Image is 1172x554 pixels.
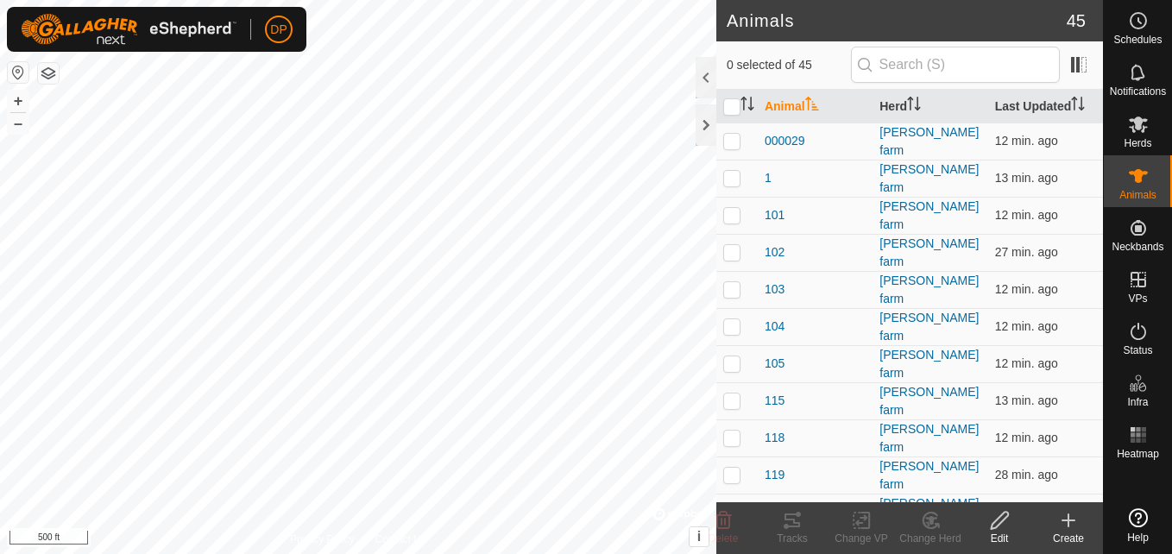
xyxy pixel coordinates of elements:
h2: Animals [727,10,1067,31]
button: Reset Map [8,62,28,83]
div: Edit [965,531,1034,546]
span: 000029 [765,132,805,150]
th: Animal [758,90,873,123]
th: Last Updated [988,90,1103,123]
a: Contact Us [375,532,426,547]
div: [PERSON_NAME] farm [879,272,980,308]
p-sorticon: Activate to sort [805,99,819,113]
button: + [8,91,28,111]
span: Sep 28, 2025, 10:53 AM [995,282,1058,296]
div: [PERSON_NAME] farm [879,494,980,531]
span: 115 [765,392,784,410]
button: i [690,527,709,546]
div: [PERSON_NAME] farm [879,383,980,419]
span: 102 [765,243,784,261]
div: [PERSON_NAME] farm [879,235,980,271]
div: [PERSON_NAME] farm [879,161,980,197]
span: Sep 28, 2025, 10:53 AM [995,431,1058,444]
span: 105 [765,355,784,373]
button: Map Layers [38,63,59,84]
span: Sep 28, 2025, 10:53 AM [995,208,1058,222]
th: Herd [873,90,987,123]
img: Gallagher Logo [21,14,236,45]
span: Animals [1119,190,1156,200]
div: Change VP [827,531,896,546]
span: 104 [765,318,784,336]
span: 119 [765,466,784,484]
span: 1 [765,169,772,187]
span: DP [270,21,287,39]
span: Notifications [1110,86,1166,97]
div: [PERSON_NAME] farm [879,309,980,345]
span: 103 [765,280,784,299]
span: Heatmap [1117,449,1159,459]
span: Help [1127,532,1149,543]
a: Help [1104,501,1172,550]
span: Delete [709,532,739,545]
button: – [8,113,28,134]
span: 45 [1067,8,1086,34]
span: 0 selected of 45 [727,56,851,74]
span: Sep 28, 2025, 10:53 AM [995,356,1058,370]
span: Infra [1127,397,1148,407]
div: [PERSON_NAME] farm [879,420,980,456]
p-sorticon: Activate to sort [907,99,921,113]
span: Schedules [1113,35,1162,45]
span: Neckbands [1112,242,1163,252]
input: Search (S) [851,47,1060,83]
div: [PERSON_NAME] farm [879,123,980,160]
span: Herds [1124,138,1151,148]
span: Sep 28, 2025, 10:53 AM [995,319,1058,333]
span: Sep 28, 2025, 10:53 AM [995,134,1058,148]
span: Status [1123,345,1152,356]
div: Create [1034,531,1103,546]
div: [PERSON_NAME] farm [879,198,980,234]
div: [PERSON_NAME] farm [879,346,980,382]
div: [PERSON_NAME] farm [879,457,980,494]
span: Sep 28, 2025, 10:38 AM [995,245,1058,259]
div: Tracks [758,531,827,546]
p-sorticon: Activate to sort [740,99,754,113]
span: 101 [765,206,784,224]
span: i [697,529,701,544]
span: VPs [1128,293,1147,304]
span: Sep 28, 2025, 10:53 AM [995,171,1058,185]
span: Sep 28, 2025, 10:53 AM [995,393,1058,407]
p-sorticon: Activate to sort [1071,99,1085,113]
div: Change Herd [896,531,965,546]
span: 118 [765,429,784,447]
span: Sep 28, 2025, 10:38 AM [995,468,1058,482]
a: Privacy Policy [290,532,355,547]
